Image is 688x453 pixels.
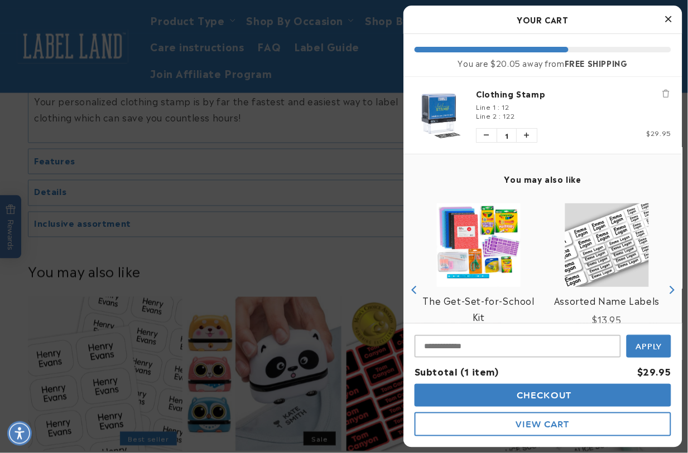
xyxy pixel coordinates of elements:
[415,90,465,140] img: Clothing Stamp - Label Land
[517,129,537,142] button: Increase quantity of Clothing Stamp
[415,58,671,68] div: You are $20.05 away from
[415,364,499,378] span: Subtotal (1 item)
[646,128,671,138] span: $29.95
[637,363,671,379] div: $29.95
[7,421,32,446] div: Accessibility Menu
[420,293,537,325] a: View The Get-Set-for-School Kit
[636,342,662,352] span: Apply
[476,110,497,120] span: Line 2
[502,101,509,111] span: 12
[415,335,621,358] input: Input Discount
[406,282,423,299] button: Previous
[415,77,671,154] li: product
[437,203,521,287] img: View The Get-Set-for-School Kit
[565,57,628,69] b: FREE SHIPPING
[497,129,517,142] span: 1
[184,4,218,37] button: Close gorgias live chat
[415,192,543,388] div: product
[516,419,570,430] span: View Cart
[663,282,680,299] button: Next
[499,110,501,120] span: :
[476,101,496,111] span: Line 1
[498,101,500,111] span: :
[555,293,660,309] a: View Assorted Name Labels
[660,88,671,99] button: Remove Clothing Stamp
[415,174,671,184] h4: You may also like
[9,14,145,28] textarea: Type your message here
[593,313,622,326] span: $13.95
[503,110,514,120] span: 122
[514,390,572,401] span: Checkout
[660,11,677,28] button: Close Cart
[477,129,497,142] button: Decrease quantity of Clothing Stamp
[476,88,671,99] a: Clothing Stamp
[543,192,671,388] div: product
[565,203,649,287] img: View Assorted Name Labels
[415,11,671,28] h2: Your Cart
